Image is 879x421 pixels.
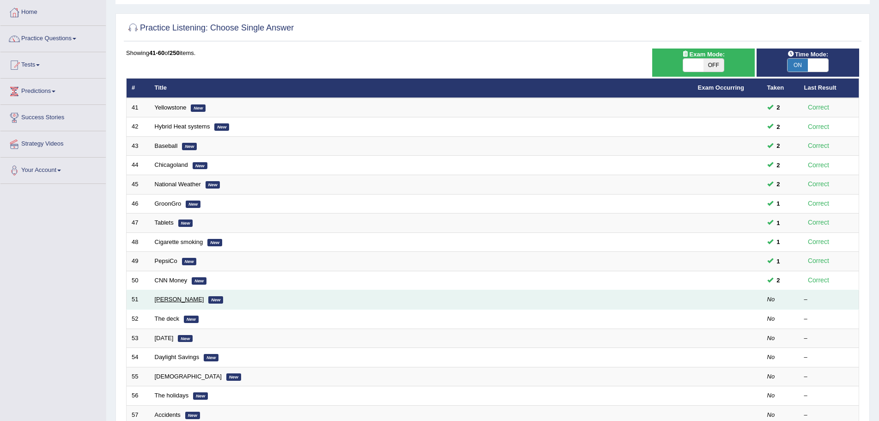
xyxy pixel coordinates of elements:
em: New [182,258,197,265]
em: New [208,296,223,304]
em: No [767,296,775,303]
a: Practice Questions [0,26,106,49]
em: New [182,143,197,150]
span: You can still take this question [773,237,784,247]
a: The holidays [155,392,189,399]
td: 44 [127,156,150,175]
em: No [767,373,775,380]
div: – [804,315,854,323]
div: Correct [804,275,833,286]
b: 250 [170,49,180,56]
a: National Weather [155,181,201,188]
a: Tests [0,52,106,75]
div: Correct [804,198,833,209]
span: You can still take this question [773,199,784,208]
h2: Practice Listening: Choose Single Answer [126,21,294,35]
em: New [226,373,241,381]
a: PepsiCo [155,257,177,264]
a: Yellowstone [155,104,187,111]
a: [PERSON_NAME] [155,296,204,303]
td: 43 [127,136,150,156]
div: Showing of items. [126,49,859,57]
em: No [767,354,775,360]
div: Correct [804,237,833,247]
td: 49 [127,252,150,271]
th: Taken [762,79,799,98]
em: New [185,412,200,419]
a: Accidents [155,411,181,418]
em: New [184,316,199,323]
div: – [804,372,854,381]
a: Hybrid Heat systems [155,123,210,130]
td: 41 [127,98,150,117]
span: You can still take this question [773,256,784,266]
a: Baseball [155,142,178,149]
a: GroonGro [155,200,182,207]
a: Success Stories [0,105,106,128]
td: 55 [127,367,150,386]
a: Tablets [155,219,174,226]
td: 42 [127,117,150,137]
a: Exam Occurring [698,84,744,91]
em: New [204,354,218,361]
span: You can still take this question [773,122,784,132]
span: You can still take this question [773,160,784,170]
th: Last Result [799,79,859,98]
em: New [191,104,206,112]
div: – [804,411,854,420]
span: OFF [703,59,724,72]
div: Correct [804,256,833,266]
a: [DEMOGRAPHIC_DATA] [155,373,222,380]
span: Exam Mode: [679,49,728,59]
th: # [127,79,150,98]
em: No [767,335,775,342]
div: Correct [804,102,833,113]
span: You can still take this question [773,275,784,285]
a: Cigarette smoking [155,238,203,245]
a: Strategy Videos [0,131,106,154]
em: No [767,392,775,399]
td: 56 [127,386,150,406]
td: 54 [127,348,150,367]
span: You can still take this question [773,179,784,189]
th: Title [150,79,693,98]
em: New [186,201,200,208]
em: New [193,162,207,170]
a: The deck [155,315,179,322]
em: New [206,181,220,189]
td: 46 [127,194,150,214]
em: New [178,220,193,227]
em: New [207,239,222,246]
span: ON [788,59,808,72]
a: [DATE] [155,335,174,342]
div: Correct [804,217,833,228]
div: Show exams occurring in exams [652,49,755,77]
em: New [214,123,229,131]
em: New [193,392,208,400]
td: 48 [127,232,150,252]
a: CNN Money [155,277,188,284]
div: – [804,391,854,400]
div: – [804,334,854,343]
a: Chicagoland [155,161,188,168]
em: New [192,277,206,285]
em: New [178,335,193,342]
em: No [767,315,775,322]
b: 41-60 [149,49,164,56]
div: – [804,295,854,304]
a: Your Account [0,158,106,181]
td: 51 [127,290,150,310]
span: You can still take this question [773,218,784,228]
span: You can still take this question [773,141,784,151]
td: 50 [127,271,150,290]
a: Daylight Savings [155,354,200,360]
span: Time Mode: [784,49,832,59]
div: Correct [804,140,833,151]
em: No [767,411,775,418]
td: 47 [127,214,150,233]
td: 45 [127,175,150,195]
div: Correct [804,160,833,171]
div: Correct [804,179,833,189]
div: – [804,353,854,362]
span: You can still take this question [773,103,784,112]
